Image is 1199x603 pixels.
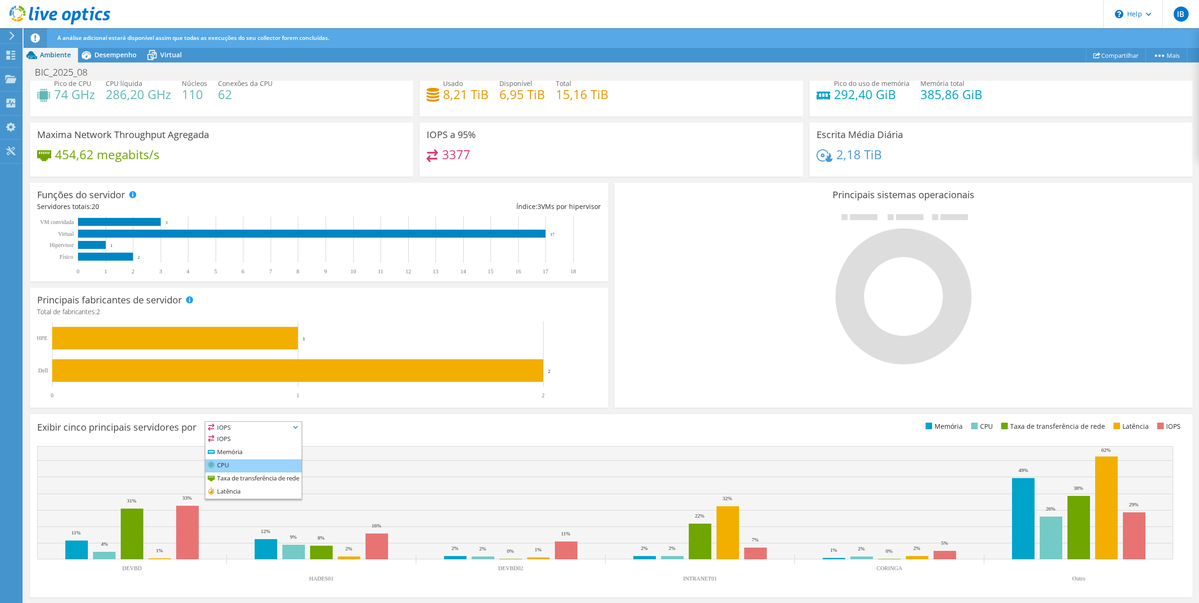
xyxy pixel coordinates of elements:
text: 7% [752,537,759,542]
a: Mais [1145,48,1187,62]
text: 2% [858,546,865,551]
text: 32% [723,495,732,501]
text: DEVBD [122,565,142,572]
span: Usado [443,79,463,88]
text: 15 [488,268,493,275]
li: CPU [969,421,993,432]
text: 12% [261,528,270,534]
li: IOPS [1155,421,1181,432]
text: 62% [1101,447,1111,453]
li: Memória [205,446,302,459]
text: Hipervisor [50,242,74,248]
span: CPU líquida [106,79,142,88]
text: 8 [296,268,299,275]
span: A análise adicional estará disponível assim que todas as execuções do seu collector forem concluí... [57,34,329,42]
text: 17 [550,232,555,237]
text: 3 [165,220,168,225]
li: Latência [205,486,302,499]
text: 11 [378,268,383,275]
li: IOPS [205,433,302,446]
span: Pico de CPU [54,79,91,88]
span: Disponível [499,79,532,88]
text: 33% [182,495,192,501]
span: Núcleos [182,79,207,88]
a: Compartilhar [1086,48,1146,62]
div: Índice: VMs por hipervisor [319,201,601,212]
text: 0 [51,392,54,399]
svg: \n [1115,10,1123,18]
span: IOPS [205,422,302,433]
text: 2% [479,546,486,551]
li: CPU [205,459,302,472]
text: DEVBD02 [498,565,523,572]
li: Taxa de transferência de rede [205,472,302,486]
text: 2% [913,545,920,551]
span: Virtual [160,50,182,59]
text: 2% [345,546,352,551]
text: INTRANET01 [683,575,717,582]
text: 12 [405,268,411,275]
text: 31% [127,498,136,503]
text: 13 [433,268,438,275]
h1: BIC_2025_08 [31,67,102,77]
text: 11% [561,531,570,536]
span: Memória total [920,79,965,88]
text: 0% [886,548,893,554]
text: 17 [543,268,548,275]
text: 1 [104,268,107,275]
text: 9 [324,268,327,275]
div: Servidores totais: [37,201,319,212]
h4: 286,20 GHz [106,89,171,100]
h4: 62 [218,89,272,100]
span: IB [1174,7,1189,22]
text: 8% [318,535,325,541]
text: 4% [101,541,108,547]
text: 29% [1129,502,1138,507]
text: CORINGA [877,565,903,572]
text: 14 [460,268,466,275]
h3: Escrita Média Diária [817,130,903,140]
h4: 3377 [442,149,470,160]
text: 49% [1019,467,1028,473]
span: Conexões da CPU [218,79,272,88]
span: 3 [537,202,541,211]
text: 2 [132,268,134,275]
text: HPE [37,335,47,341]
li: Taxa de transferência de rede [999,421,1105,432]
li: Memória [923,421,963,432]
text: 11% [71,530,81,535]
text: 0 [77,268,79,275]
h4: 6,95 TiB [499,89,545,100]
span: 20 [92,202,99,211]
h3: Maxima Network Throughput Agregada [37,130,209,140]
text: 16% [372,523,381,528]
h4: 110 [182,89,207,100]
tspan: Físico [60,254,73,260]
text: 2% [669,545,676,551]
li: Latência [1111,421,1149,432]
text: 1 [110,243,113,248]
h4: 385,86 GiB [920,89,982,100]
span: 2 [96,307,100,316]
text: 1 [303,336,305,341]
text: 22% [695,513,704,518]
h4: 2,18 TiB [836,149,882,160]
h4: 74 GHz [54,89,95,100]
text: 9% [290,534,297,540]
text: 1 [296,392,299,399]
text: 16 [515,268,521,275]
span: Pico do uso de memória [834,79,910,88]
text: 2% [452,545,459,551]
span: Ambiente [40,50,71,59]
h3: Principais fabricantes de servidor [37,295,182,305]
text: 2 [542,392,545,399]
text: 1% [156,548,163,553]
span: Desempenho [94,50,137,59]
text: 2 [548,368,551,374]
h4: 15,16 TiB [556,89,608,100]
h3: Principais sistemas operacionais [622,190,1185,200]
text: 4 [187,268,189,275]
h4: 454,62 megabits/s [55,149,159,160]
h3: Funções do servidor [37,190,125,200]
h3: IOPS a 95% [427,130,476,140]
